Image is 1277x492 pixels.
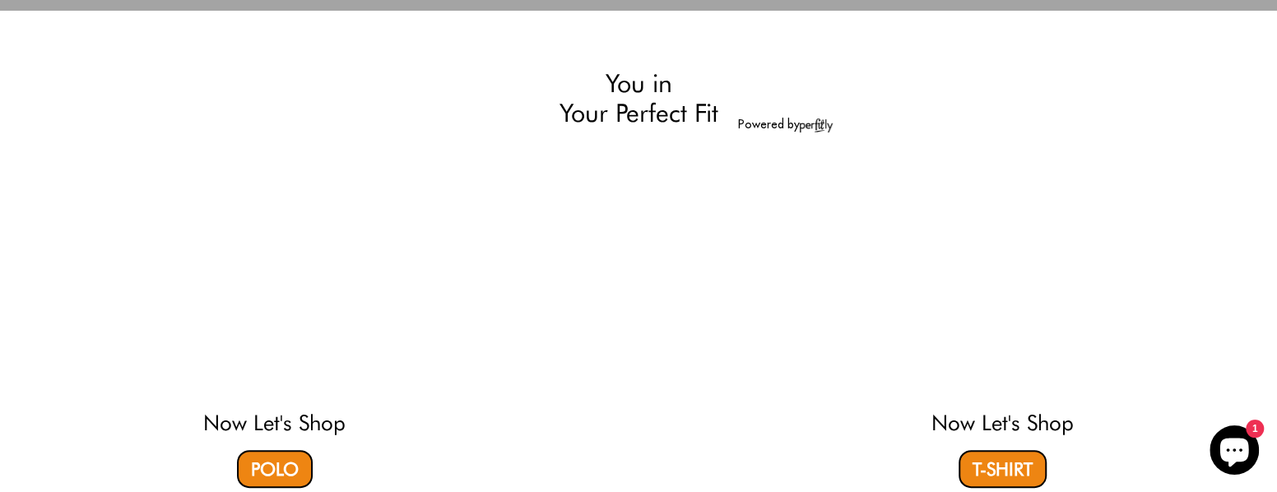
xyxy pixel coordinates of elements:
a: Now Let's Shop [931,410,1074,435]
img: perfitly-logo_73ae6c82-e2e3-4a36-81b1-9e913f6ac5a1.png [800,118,833,132]
h2: You in Your Perfect Fit [444,68,833,128]
a: Powered by [738,117,833,132]
a: Now Let's Shop [203,410,346,435]
a: T-Shirt [959,450,1047,488]
a: Polo [237,450,313,488]
inbox-online-store-chat: Shopify online store chat [1205,425,1264,479]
